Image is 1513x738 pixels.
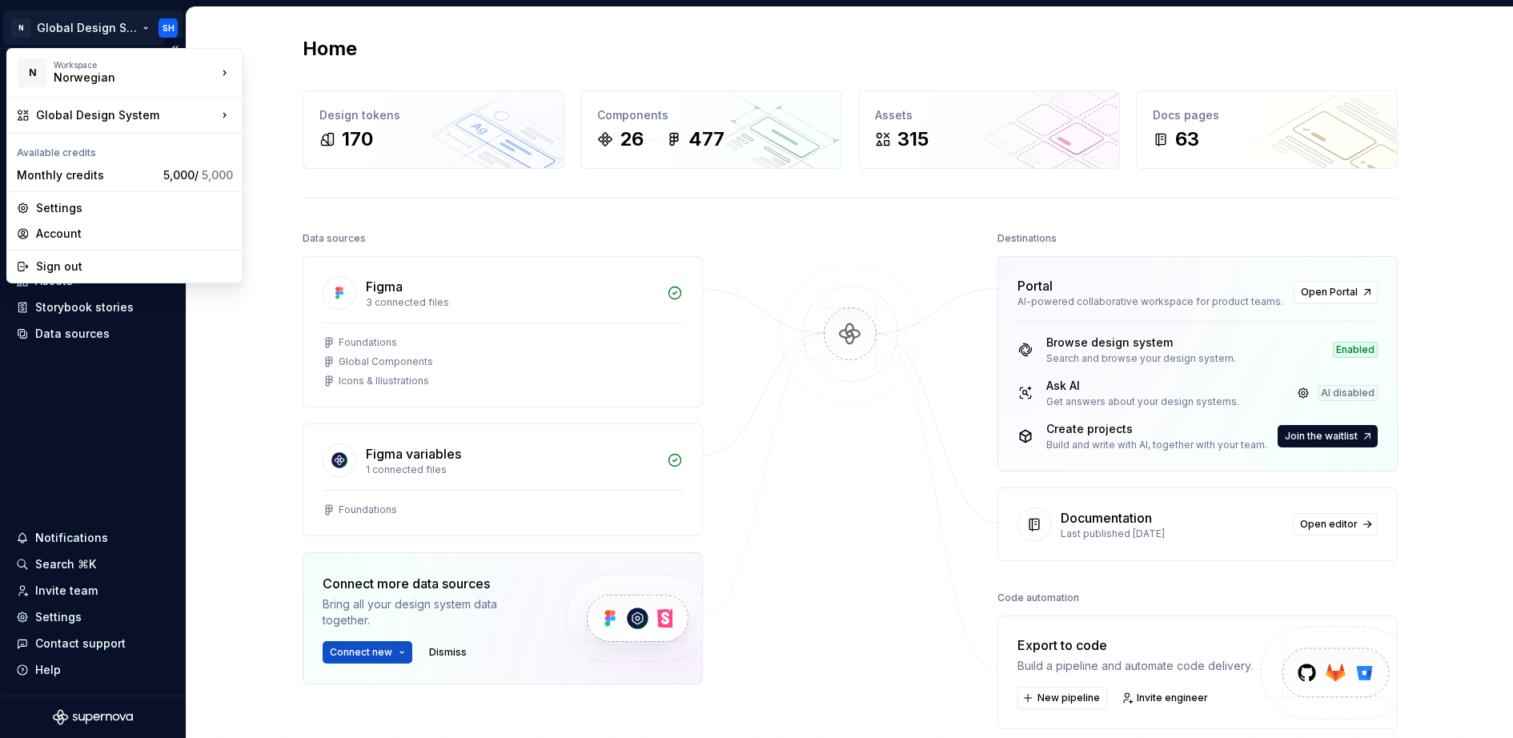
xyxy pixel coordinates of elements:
div: Settings [36,200,233,216]
div: Sign out [36,259,233,275]
span: 5,000 / [163,168,233,182]
div: Account [36,226,233,242]
div: N [18,58,47,87]
div: Monthly credits [17,167,157,183]
span: 5,000 [202,168,233,182]
div: Norwegian [54,70,190,86]
div: Workspace [54,60,217,70]
div: Available credits [10,137,239,162]
div: Global Design System [36,107,217,123]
